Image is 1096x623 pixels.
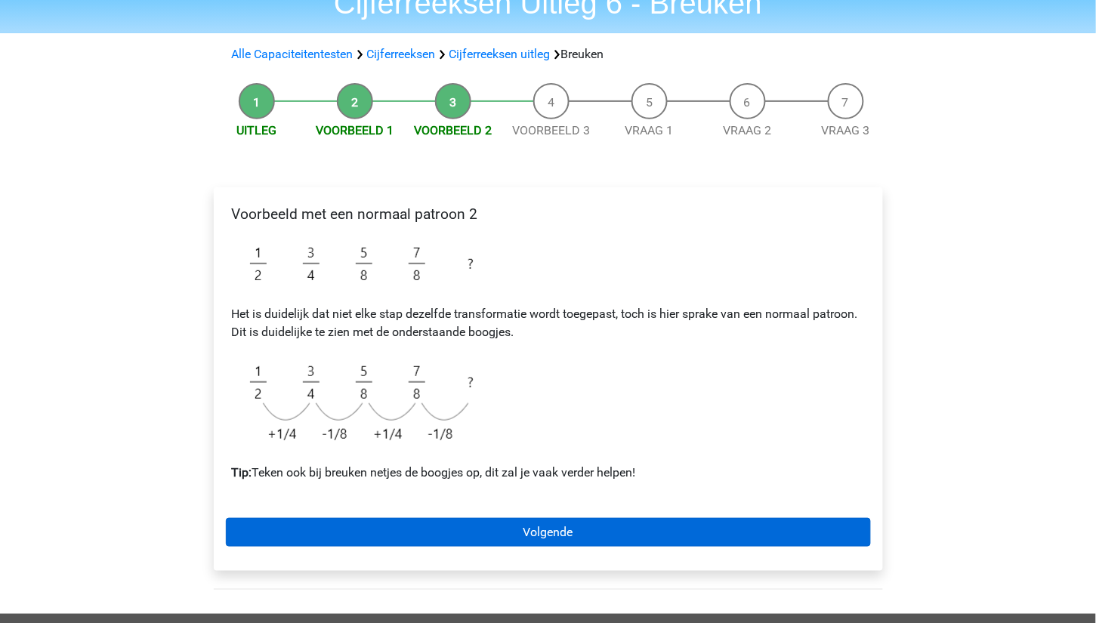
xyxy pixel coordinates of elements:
[232,353,497,452] img: Fractions_example_2_1.png
[414,123,492,137] a: Voorbeeld 2
[367,47,436,61] a: Cijferreeksen
[822,123,870,137] a: Vraag 3
[449,47,551,61] a: Cijferreeksen uitleg
[226,518,871,547] a: Volgende
[226,45,871,63] div: Breuken
[232,205,865,223] h4: Voorbeeld met een normaal patroon 2
[625,123,674,137] a: Vraag 1
[512,123,590,137] a: Voorbeeld 3
[724,123,772,137] a: Vraag 2
[232,305,865,341] p: Het is duidelijk dat niet elke stap dezelfde transformatie wordt toegepast, toch is hier sprake v...
[232,465,252,480] b: Tip:
[232,235,497,293] img: Fractions_example_2.png
[236,123,276,137] a: Uitleg
[232,464,865,482] p: Teken ook bij breuken netjes de boogjes op, dit zal je vaak verder helpen!
[316,123,394,137] a: Voorbeeld 1
[232,47,353,61] a: Alle Capaciteitentesten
